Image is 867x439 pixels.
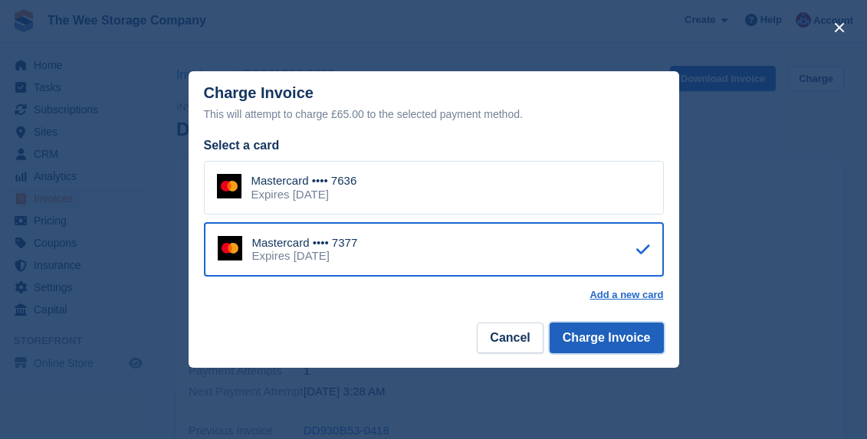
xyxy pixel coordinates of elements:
div: Mastercard •••• 7377 [252,236,358,250]
img: Mastercard Logo [217,174,241,198]
div: Mastercard •••• 7636 [251,174,357,188]
div: Select a card [204,136,664,155]
img: Mastercard Logo [218,236,242,260]
button: close [827,15,852,40]
button: Charge Invoice [550,323,664,353]
div: Expires [DATE] [252,249,358,263]
div: Expires [DATE] [251,188,357,201]
button: Cancel [477,323,543,353]
a: Add a new card [589,289,663,301]
div: This will attempt to charge £65.00 to the selected payment method. [204,105,664,123]
div: Charge Invoice [204,84,664,123]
